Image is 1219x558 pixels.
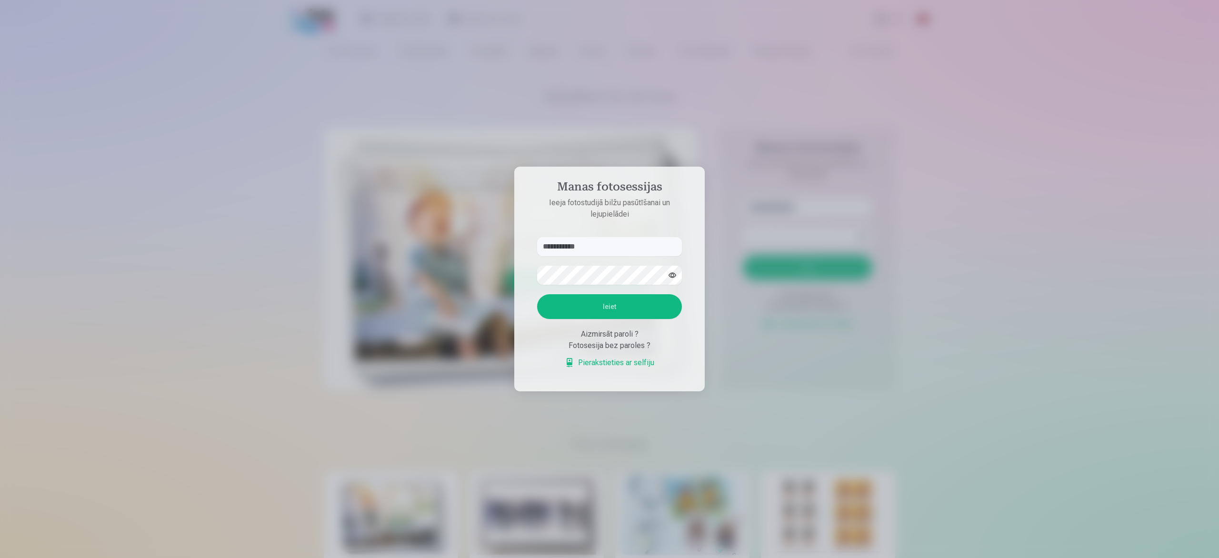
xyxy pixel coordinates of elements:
[528,197,691,220] p: Ieeja fotostudijā bilžu pasūtīšanai un lejupielādei
[537,340,682,351] div: Fotosesija bez paroles ?
[537,294,682,319] button: Ieiet
[565,357,654,369] a: Pierakstieties ar selfiju
[528,180,691,197] h4: Manas fotosessijas
[537,329,682,340] div: Aizmirsāt paroli ?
